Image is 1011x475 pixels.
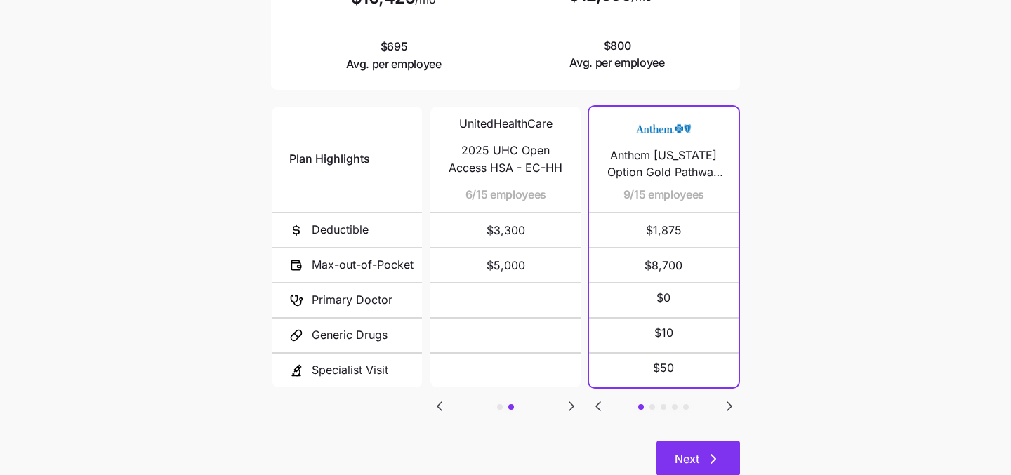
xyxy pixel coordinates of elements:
span: 9/15 employees [623,186,705,203]
button: Go to previous slide [589,397,607,415]
span: Avg. per employee [346,55,442,73]
svg: Go to next slide [563,398,580,415]
button: Go to next slide [562,397,581,415]
svg: Go to previous slide [431,398,448,415]
span: $0 [656,289,670,307]
span: Primary Doctor [312,291,392,309]
svg: Go to next slide [721,398,738,415]
span: Plan Highlights [289,150,370,168]
span: $695 [346,38,442,73]
img: Carrier [635,115,692,142]
span: $3,300 [448,213,564,247]
span: Avg. per employee [569,54,665,72]
span: $50 [653,359,674,377]
span: Generic Drugs [312,326,388,344]
span: 2025 UHC Open Access HSA - EC-HH [448,142,564,177]
span: Specialist Visit [312,361,388,379]
span: $800 [569,37,665,72]
span: 6/15 employees [465,186,547,203]
span: $1,875 [606,213,722,247]
span: $10 [654,324,673,342]
span: Anthem [US_STATE] Option Gold Pathway Essentials Std [606,147,722,182]
button: Go to previous slide [430,397,449,415]
span: $8,700 [606,248,722,282]
span: Next [675,450,699,467]
span: UnitedHealthCare [459,115,553,133]
button: Go to next slide [720,397,739,415]
svg: Go to previous slide [590,398,607,415]
span: $5,000 [448,248,564,282]
span: Max-out-of-Pocket [312,256,414,274]
span: Deductible [312,221,369,239]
